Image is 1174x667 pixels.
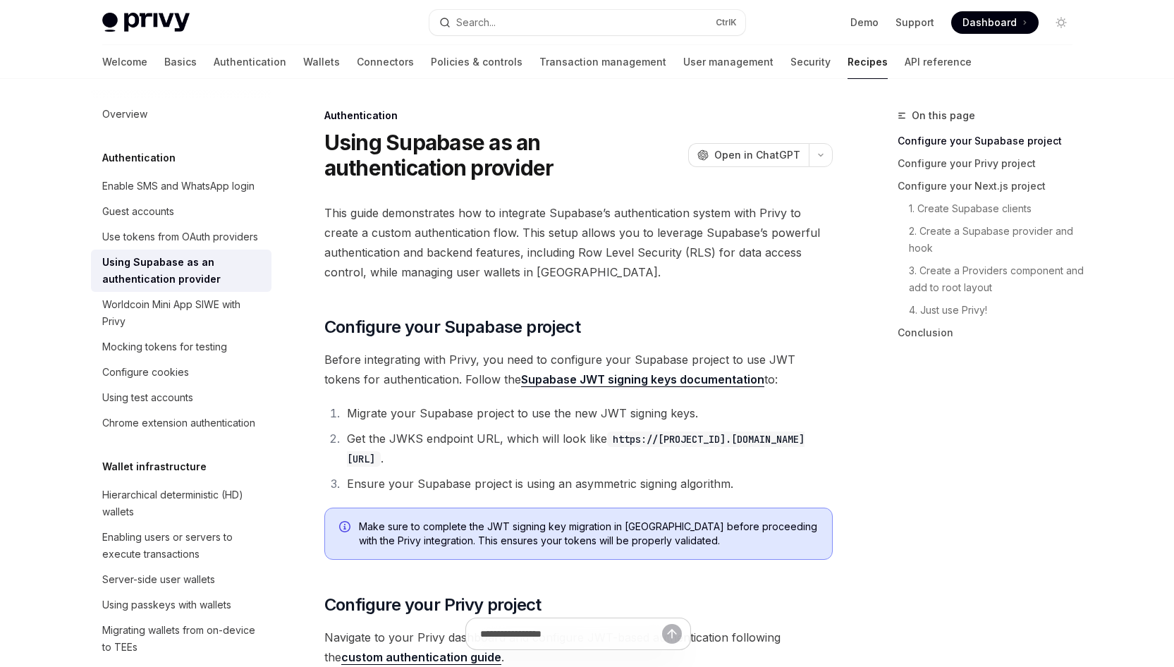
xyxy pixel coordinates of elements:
span: On this page [912,107,975,124]
span: Open in ChatGPT [714,148,800,162]
a: Recipes [848,45,888,79]
a: Chrome extension authentication [91,410,271,436]
span: Before integrating with Privy, you need to configure your Supabase project to use JWT tokens for ... [324,350,833,389]
a: Worldcoin Mini App SIWE with Privy [91,292,271,334]
div: Enabling users or servers to execute transactions [102,529,263,563]
span: Dashboard [962,16,1017,30]
a: Using test accounts [91,385,271,410]
a: Wallets [303,45,340,79]
div: Migrating wallets from on-device to TEEs [102,622,263,656]
a: Security [790,45,831,79]
h5: Wallet infrastructure [102,458,207,475]
a: Policies & controls [431,45,522,79]
input: Ask a question... [480,618,662,649]
a: 1. Create Supabase clients [898,197,1084,220]
a: 4. Just use Privy! [898,299,1084,322]
span: Configure your Privy project [324,594,542,616]
a: API reference [905,45,972,79]
button: Open in ChatGPT [688,143,809,167]
a: Supabase JWT signing keys documentation [521,372,764,387]
a: Configure cookies [91,360,271,385]
a: Basics [164,45,197,79]
a: Support [895,16,934,30]
h1: Using Supabase as an authentication provider [324,130,683,180]
div: Enable SMS and WhatsApp login [102,178,255,195]
img: light logo [102,13,190,32]
div: Authentication [324,109,833,123]
a: Using passkeys with wallets [91,592,271,618]
a: Enable SMS and WhatsApp login [91,173,271,199]
div: Using test accounts [102,389,193,406]
span: Ctrl K [716,17,737,28]
a: Welcome [102,45,147,79]
div: Use tokens from OAuth providers [102,228,258,245]
a: 2. Create a Supabase provider and hook [898,220,1084,259]
a: Connectors [357,45,414,79]
button: Open search [429,10,745,35]
span: Make sure to complete the JWT signing key migration in [GEOGRAPHIC_DATA] before proceeding with t... [359,520,818,548]
a: Overview [91,102,271,127]
li: Get the JWKS endpoint URL, which will look like . [343,429,833,468]
a: Demo [850,16,879,30]
a: Configure your Privy project [898,152,1084,175]
svg: Info [339,521,353,535]
a: Mocking tokens for testing [91,334,271,360]
a: 3. Create a Providers component and add to root layout [898,259,1084,299]
div: Hierarchical deterministic (HD) wallets [102,487,263,520]
span: This guide demonstrates how to integrate Supabase’s authentication system with Privy to create a ... [324,203,833,282]
div: Using Supabase as an authentication provider [102,254,263,288]
div: Server-side user wallets [102,571,215,588]
div: Search... [456,14,496,31]
a: User management [683,45,774,79]
a: Enabling users or servers to execute transactions [91,525,271,567]
a: Authentication [214,45,286,79]
span: Configure your Supabase project [324,316,580,338]
div: Overview [102,106,147,123]
div: Worldcoin Mini App SIWE with Privy [102,296,263,330]
div: Using passkeys with wallets [102,596,231,613]
div: Mocking tokens for testing [102,338,227,355]
div: Chrome extension authentication [102,415,255,432]
a: Migrating wallets from on-device to TEEs [91,618,271,660]
li: Ensure your Supabase project is using an asymmetric signing algorithm. [343,474,833,494]
div: Guest accounts [102,203,174,220]
a: Hierarchical deterministic (HD) wallets [91,482,271,525]
a: Using Supabase as an authentication provider [91,250,271,292]
a: Configure your Supabase project [898,130,1084,152]
a: Server-side user wallets [91,567,271,592]
a: Configure your Next.js project [898,175,1084,197]
button: Send message [662,624,682,644]
li: Migrate your Supabase project to use the new JWT signing keys. [343,403,833,423]
div: Configure cookies [102,364,189,381]
a: Transaction management [539,45,666,79]
a: Dashboard [951,11,1039,34]
a: Guest accounts [91,199,271,224]
button: Toggle dark mode [1050,11,1072,34]
h5: Authentication [102,149,176,166]
a: Use tokens from OAuth providers [91,224,271,250]
a: Conclusion [898,322,1084,344]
